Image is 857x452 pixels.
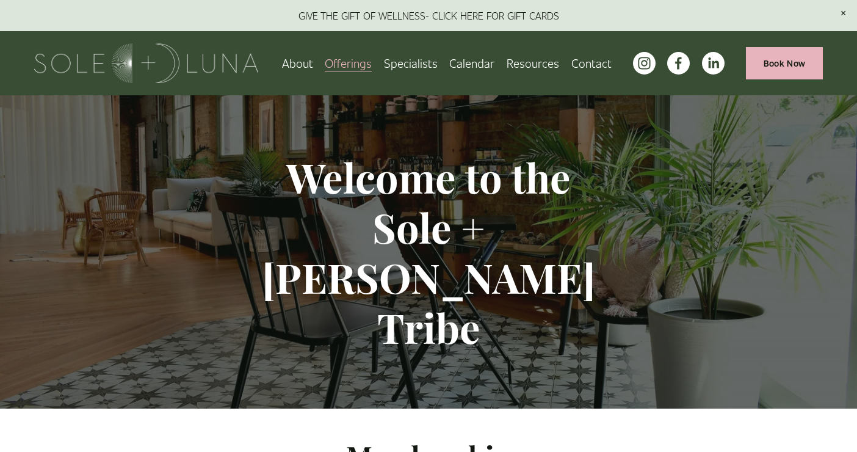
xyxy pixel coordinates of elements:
a: instagram-unauth [633,52,656,75]
img: Sole + Luna [34,43,258,83]
span: Resources [507,54,559,73]
a: Book Now [746,47,823,79]
a: LinkedIn [702,52,725,75]
a: About [282,53,313,74]
a: facebook-unauth [667,52,690,75]
a: folder dropdown [325,53,372,74]
h1: Welcome to the Sole + [PERSON_NAME] Tribe [231,152,626,352]
span: Offerings [325,54,372,73]
a: Calendar [449,53,494,74]
a: Contact [571,53,612,74]
a: folder dropdown [507,53,559,74]
a: Specialists [384,53,438,74]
